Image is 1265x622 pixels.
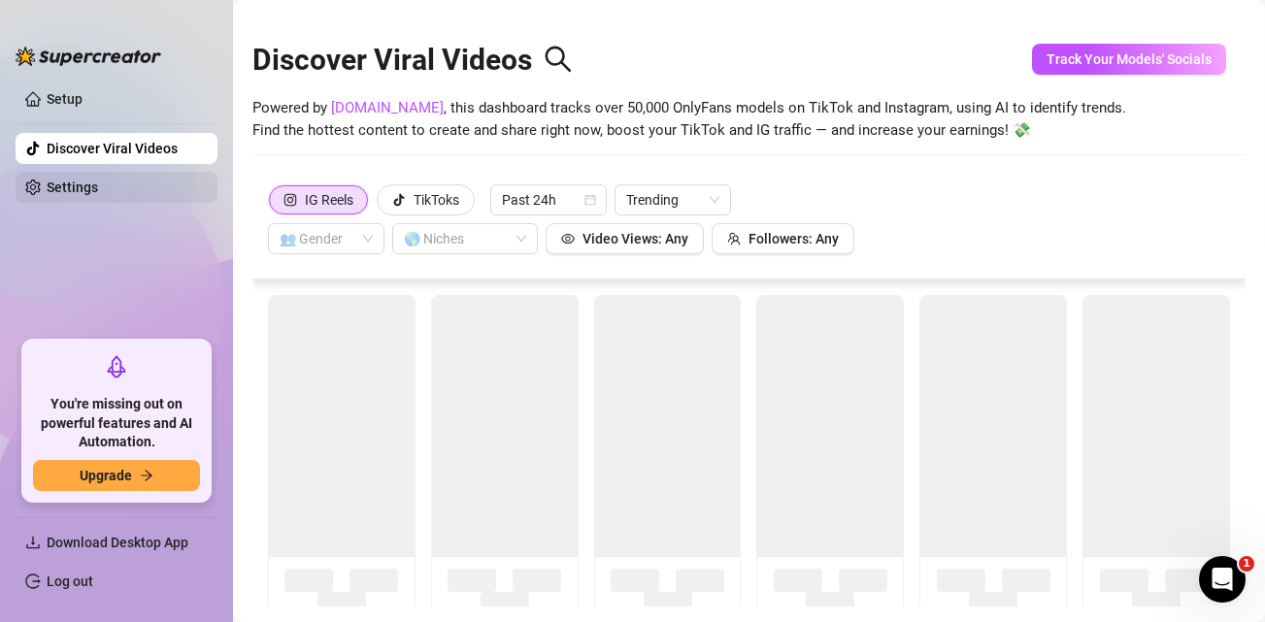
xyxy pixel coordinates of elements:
span: rocket [105,355,128,378]
button: Followers: Any [712,223,854,254]
button: Track Your Models' Socials [1032,44,1226,75]
a: Log out [47,573,93,589]
span: instagram [283,193,297,207]
span: eye [561,232,575,246]
span: Video Views: Any [583,231,688,246]
span: Followers: Any [749,231,839,246]
span: calendar [584,194,596,206]
span: Download Desktop App [47,535,188,550]
div: IG Reels [305,185,353,214]
a: Discover Viral Videos [47,141,178,156]
button: Video Views: Any [546,223,704,254]
span: Powered by , this dashboard tracks over 50,000 OnlyFans models on TikTok and Instagram, using AI ... [252,97,1126,143]
span: download [25,535,41,550]
div: TikToks [414,185,459,214]
img: logo-BBDzfeDw.svg [16,47,161,66]
span: Past 24h [502,185,595,214]
span: tik-tok [392,193,406,207]
span: 1 [1239,556,1254,572]
span: team [727,232,741,246]
a: [DOMAIN_NAME] [331,99,444,116]
span: search [544,45,573,74]
a: Setup [47,91,83,107]
span: Trending [626,185,719,214]
span: Track Your Models' Socials [1047,51,1212,67]
a: Settings [47,180,98,195]
iframe: Intercom live chat [1199,556,1246,603]
span: Upgrade [80,468,132,483]
span: arrow-right [140,469,153,482]
span: You're missing out on powerful features and AI Automation. [33,395,200,452]
button: Upgradearrow-right [33,460,200,491]
h2: Discover Viral Videos [252,42,573,79]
